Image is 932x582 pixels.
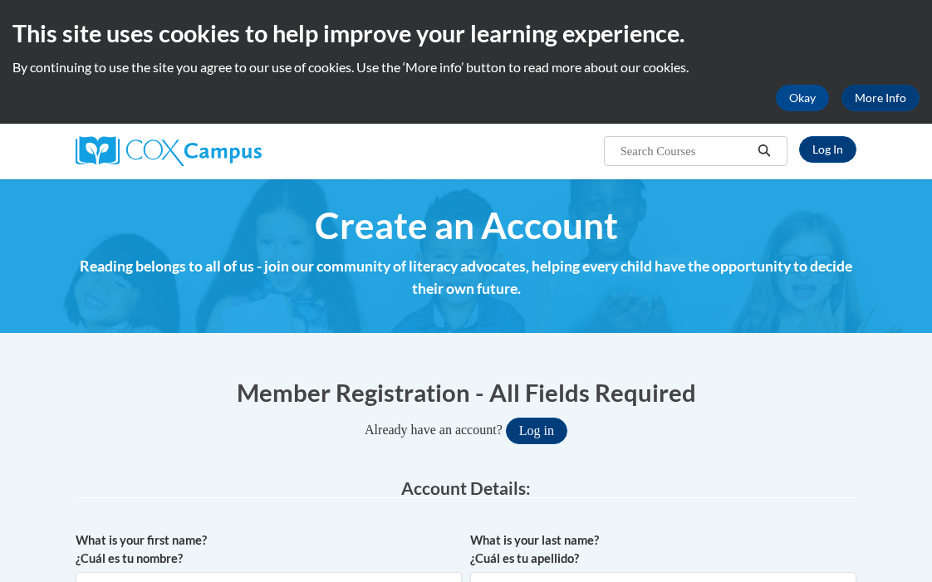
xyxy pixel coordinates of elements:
label: What is your first name? ¿Cuál es tu nombre? [76,531,462,568]
h2: This site uses cookies to help improve your learning experience. [12,17,920,50]
p: By continuing to use the site you agree to our use of cookies. Use the ‘More info’ button to read... [12,58,920,76]
span: Account Details: [401,477,531,498]
label: What is your last name? ¿Cuál es tu apellido? [470,531,856,568]
button: Search [752,141,777,161]
input: Search Courses [619,141,752,161]
h1: Member Registration - All Fields Required [76,375,856,409]
a: Log In [799,136,856,163]
button: Log in [506,418,567,444]
span: Already have an account? [365,423,503,437]
a: More Info [841,85,920,111]
span: Create an Account [315,203,618,247]
img: Cox Campus [76,136,262,166]
button: Okay [776,85,829,111]
h4: Reading belongs to all of us - join our community of literacy advocates, helping every child have... [76,256,856,300]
